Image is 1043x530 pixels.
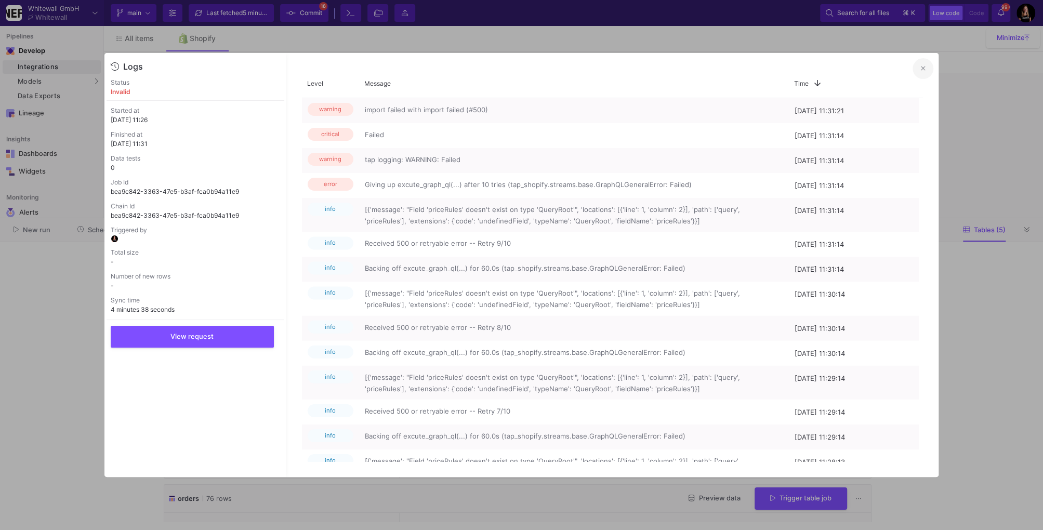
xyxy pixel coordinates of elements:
[789,400,919,425] div: [DATE] 11:29:14
[789,198,919,232] div: [DATE] 11:31:14
[111,115,280,125] p: [DATE] 11:26
[789,282,919,315] div: [DATE] 11:30:14
[365,405,783,417] span: Received 500 or retryable error -- Retry 7/10
[111,130,280,139] p: Finished at
[308,153,353,166] span: warning
[308,404,353,417] span: info
[111,139,280,149] p: [DATE] 11:31
[308,103,353,116] span: warning
[111,281,280,290] p: -
[111,257,280,267] p: -
[111,154,280,163] p: Data tests
[308,178,353,191] span: error
[111,187,280,196] p: bea9c842-3363-47e5-b3af-fca0b94a11e9
[365,287,783,310] span: [{'message': "Field 'priceRules' doesn't exist on type 'QueryRoot'", 'locations': [{'line': 1, 'c...
[308,286,353,299] span: info
[365,262,783,274] span: Backing off excute_graph_ql(...) for 60.0s (tap_shopify.streams.base.GraphQLGeneralError: Failed)
[111,163,280,173] p: 0
[308,236,353,249] span: info
[365,455,783,478] span: [{'message': "Field 'priceRules' doesn't exist on type 'QueryRoot'", 'locations': [{'line': 1, 'c...
[789,123,919,148] div: [DATE] 11:31:14
[789,449,919,483] div: [DATE] 11:28:13
[789,173,919,198] div: [DATE] 11:31:14
[308,128,353,141] span: critical
[308,321,353,334] span: info
[307,79,323,87] span: Level
[365,430,783,442] span: Backing off excute_graph_ql(...) for 60.0s (tap_shopify.streams.base.GraphQLGeneralError: Failed)
[308,203,353,216] span: info
[789,366,919,400] div: [DATE] 11:29:14
[365,204,783,227] span: [{'message': "Field 'priceRules' doesn't exist on type 'QueryRoot'", 'locations': [{'line': 1, 'c...
[365,322,783,333] span: Received 500 or retryable error -- Retry 8/10
[789,341,919,366] div: [DATE] 11:30:14
[308,346,353,359] span: info
[111,305,280,314] p: 4 minutes 38 seconds
[123,61,143,72] div: Logs
[170,333,214,340] span: View request
[364,79,391,87] span: Message
[789,232,919,257] div: [DATE] 11:31:14
[111,248,280,257] p: Total size
[308,261,353,274] span: info
[365,154,783,165] span: tap logging: WARNING: Failed
[111,211,280,220] p: bea9c842-3363-47e5-b3af-fca0b94a11e9
[365,237,783,249] span: Received 500 or retryable error -- Retry 9/10
[111,272,280,281] p: Number of new rows
[365,104,783,115] span: import failed with import failed (#500)
[111,78,130,87] p: Status
[789,425,919,449] div: [DATE] 11:29:14
[789,316,919,341] div: [DATE] 11:30:14
[111,326,274,348] button: View request
[111,235,118,243] img: AEdFTp7nZ4ztCxOc0F1fLoDjitdy4H6fYVyDqrX6RgwgmA=s96-c
[111,296,280,305] p: Sync time
[111,178,280,187] p: Job Id
[789,257,919,282] div: [DATE] 11:31:14
[308,429,353,442] span: info
[308,454,353,467] span: info
[789,98,919,123] div: [DATE] 11:31:21
[111,226,280,235] p: Triggered by
[111,87,130,97] p: invalid
[365,179,783,190] span: Giving up excute_graph_ql(...) after 10 tries (tap_shopify.streams.base.GraphQLGeneralError: Failed)
[308,370,353,383] span: info
[111,106,280,115] p: Started at
[365,372,783,394] span: [{'message': "Field 'priceRules' doesn't exist on type 'QueryRoot'", 'locations': [{'line': 1, 'c...
[365,129,783,140] span: Failed
[365,347,783,358] span: Backing off excute_graph_ql(...) for 60.0s (tap_shopify.streams.base.GraphQLGeneralError: Failed)
[794,79,809,87] span: Time
[789,148,919,173] div: [DATE] 11:31:14
[111,202,280,211] p: Chain Id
